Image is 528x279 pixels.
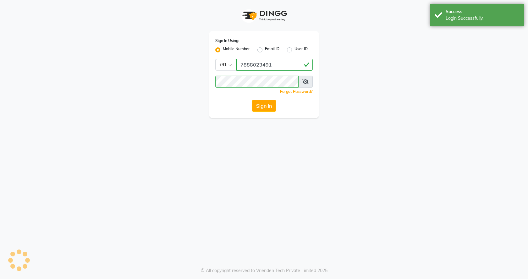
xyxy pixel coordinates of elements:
[215,76,299,88] input: Username
[215,38,239,44] label: Sign In Using:
[294,46,308,54] label: User ID
[446,15,520,22] div: Login Successfully.
[446,8,520,15] div: Success
[236,59,313,71] input: Username
[265,46,279,54] label: Email ID
[223,46,250,54] label: Mobile Number
[252,100,276,112] button: Sign In
[280,89,313,94] a: Forgot Password?
[239,6,289,25] img: logo1.svg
